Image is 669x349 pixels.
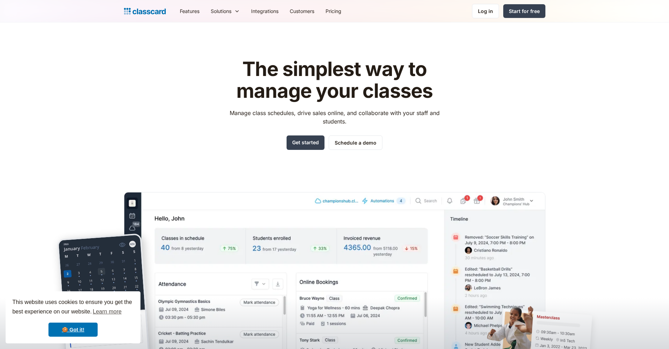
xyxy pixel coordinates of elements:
[320,3,347,19] a: Pricing
[12,298,134,317] span: This website uses cookies to ensure you get the best experience on our website.
[174,3,205,19] a: Features
[48,323,98,337] a: dismiss cookie message
[509,7,540,15] div: Start for free
[92,306,123,317] a: learn more about cookies
[223,109,446,126] p: Manage class schedules, drive sales online, and collaborate with your staff and students.
[503,4,545,18] a: Start for free
[329,135,382,150] a: Schedule a demo
[124,6,166,16] a: home
[284,3,320,19] a: Customers
[472,4,499,18] a: Log in
[211,7,231,15] div: Solutions
[287,135,324,150] a: Get started
[6,291,140,343] div: cookieconsent
[245,3,284,19] a: Integrations
[478,7,493,15] div: Log in
[223,58,446,102] h1: The simplest way to manage your classes
[205,3,245,19] div: Solutions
